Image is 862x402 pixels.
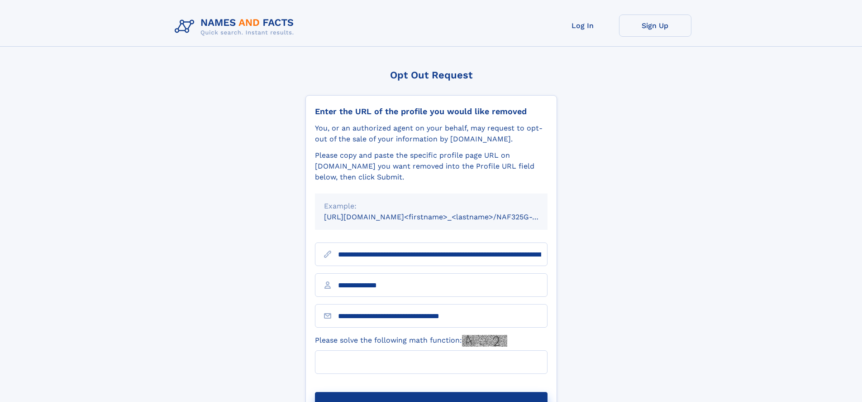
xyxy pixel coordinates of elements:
[315,123,548,145] div: You, or an authorized agent on your behalf, may request to opt-out of the sale of your informatio...
[305,69,557,81] div: Opt Out Request
[324,201,538,212] div: Example:
[324,213,565,221] small: [URL][DOMAIN_NAME]<firstname>_<lastname>/NAF325G-xxxxxxxx
[619,15,691,37] a: Sign Up
[315,150,548,183] div: Please copy and paste the specific profile page URL on [DOMAIN_NAME] you want removed into the Pr...
[315,335,507,347] label: Please solve the following math function:
[171,15,301,39] img: Logo Names and Facts
[547,15,619,37] a: Log In
[315,107,548,116] div: Enter the URL of the profile you would like removed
